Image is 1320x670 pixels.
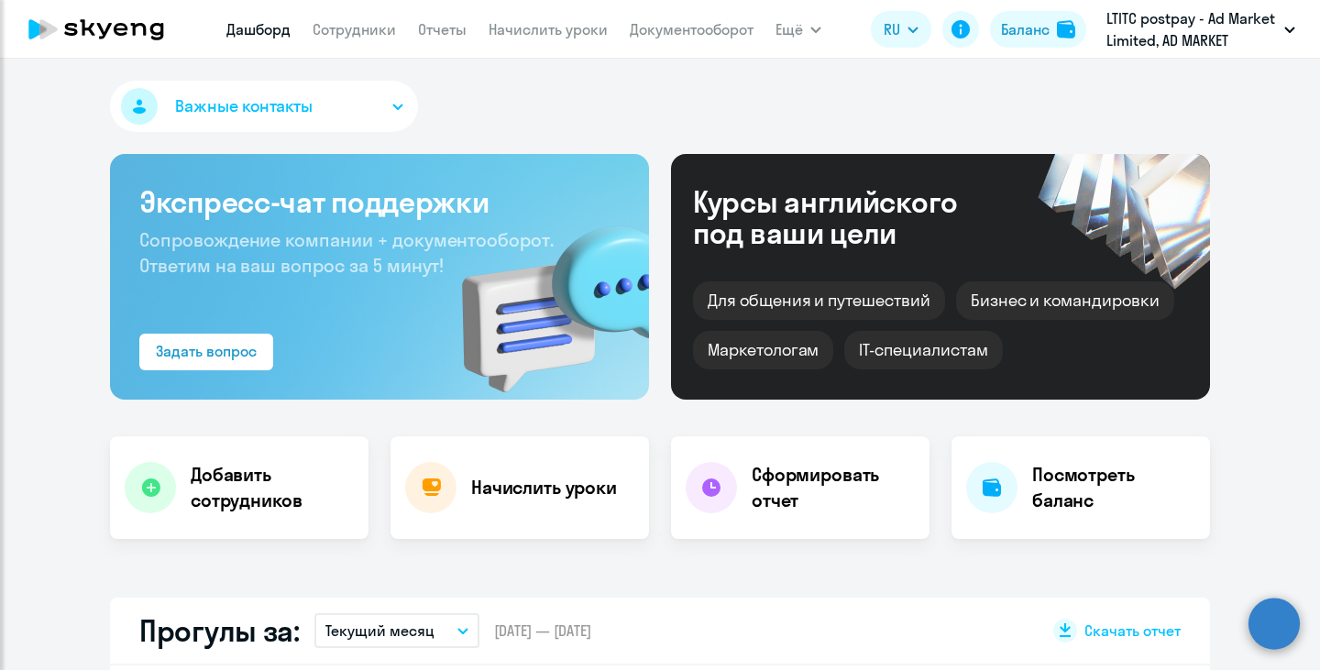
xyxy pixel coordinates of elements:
div: IT-специалистам [844,331,1002,369]
h2: Прогулы за: [139,612,300,649]
a: Дашборд [226,20,291,38]
img: bg-img [435,193,649,400]
button: Балансbalance [990,11,1086,48]
a: Сотрудники [313,20,396,38]
div: Маркетологам [693,331,833,369]
a: Начислить уроки [489,20,608,38]
span: Важные контакты [175,94,313,118]
button: Важные контакты [110,81,418,132]
span: Сопровождение компании + документооборот. Ответим на ваш вопрос за 5 минут! [139,228,554,277]
p: LTITC postpay - Ad Market Limited, AD MARKET LIMITED [1106,7,1277,51]
button: Ещё [775,11,821,48]
div: Задать вопрос [156,340,257,362]
div: Курсы английского под ваши цели [693,186,1006,248]
div: Бизнес и командировки [956,281,1174,320]
h4: Начислить уроки [471,475,617,500]
div: Баланс [1001,18,1050,40]
span: Ещё [775,18,803,40]
h4: Сформировать отчет [752,462,915,513]
button: RU [871,11,931,48]
button: Задать вопрос [139,334,273,370]
h3: Экспресс-чат поддержки [139,183,620,220]
span: [DATE] — [DATE] [494,621,591,641]
span: RU [884,18,900,40]
img: balance [1057,20,1075,38]
span: Скачать отчет [1084,621,1181,641]
a: Документооборот [630,20,753,38]
h4: Добавить сотрудников [191,462,354,513]
div: Для общения и путешествий [693,281,945,320]
button: LTITC postpay - Ad Market Limited, AD MARKET LIMITED [1097,7,1304,51]
button: Текущий месяц [314,613,479,648]
p: Текущий месяц [325,620,434,642]
a: Отчеты [418,20,467,38]
h4: Посмотреть баланс [1032,462,1195,513]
